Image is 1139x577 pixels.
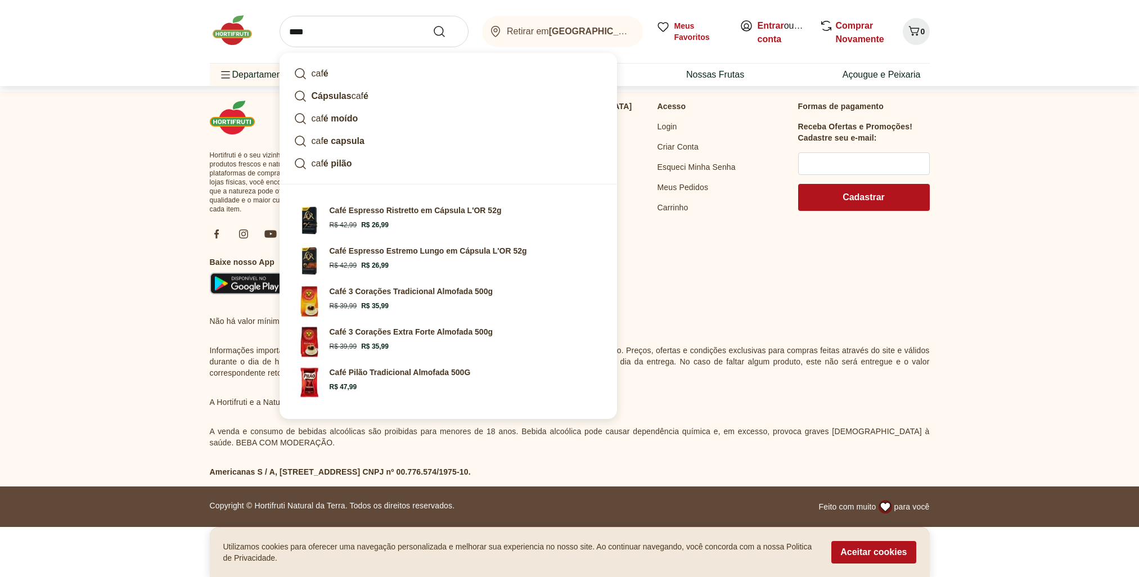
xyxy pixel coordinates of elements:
[219,61,232,88] button: Menu
[798,101,930,112] p: Formas de pagamento
[758,19,808,46] span: ou
[289,241,607,281] a: Café Espresso Estremo Lungo em Cápsula L'OR 52gCafé Espresso Estremo Lungo em Cápsula L'OR 52gR$ ...
[658,182,709,193] a: Meus Pedidos
[289,152,607,175] a: café pilão
[294,205,325,236] img: Café Espresso Ristretto em Cápsula L'OR 52g
[894,501,930,512] span: para você
[312,67,328,80] p: caf
[674,20,726,43] span: Meus Favoritos
[289,200,607,241] a: Café Espresso Ristretto em Cápsula L'OR 52gCafé Espresso Ristretto em Cápsula L'OR 52gR$ 42,99R$ ...
[843,193,885,202] span: Cadastrar
[312,134,364,148] p: caf
[507,26,631,37] span: Retirar em
[280,16,469,47] input: search
[210,13,266,47] img: Hortifruti
[210,315,454,327] p: Não há valor mínimo de pedidos no site Hortifruti e Natural da Terra.
[798,121,913,132] h3: Receba Ofertas e Promoções!
[210,466,471,477] p: Americanas S / A, [STREET_ADDRESS] CNPJ nº 00.776.574/1975-10.
[330,261,357,270] span: R$ 42,99
[819,501,876,512] span: Feito com muito
[294,286,325,317] img: Café Três Corações Tradicional Almofada 500g
[658,202,688,213] a: Carrinho
[289,107,607,130] a: café moído
[758,21,784,30] a: Entrar
[294,245,325,277] img: Café Espresso Estremo Lungo em Cápsula L'OR 52g
[323,69,328,78] strong: é
[363,91,368,101] strong: é
[330,245,527,256] p: Café Espresso Estremo Lungo em Cápsula L'OR 52g
[361,342,389,351] span: R$ 35,99
[903,18,930,45] button: Carrinho
[289,322,607,362] a: Café Três Corações Extra Forte Almofada 500gCafé 3 Corações Extra Forte Almofada 500gR$ 39,99R$ 3...
[686,68,744,82] a: Nossas Frutas
[361,301,389,310] span: R$ 35,99
[330,326,493,337] p: Café 3 Corações Extra Forte Almofada 500g
[294,326,325,358] img: Café Três Corações Extra Forte Almofada 500g
[289,362,607,403] a: Café Pilão Torrado e Moído Tradicional Almofada 500gCafé Pilão Tradicional Almofada 500GR$ 47,99
[289,62,607,85] a: café
[210,345,930,378] p: Informações importantes: os itens pesáveis possuem peso médio em suas descrições, pois podem sofr...
[330,342,357,351] span: R$ 39,99
[433,25,460,38] button: Submit Search
[210,227,223,241] img: fb
[210,500,455,511] p: Copyright © Hortifruti Natural da Terra. Todos os direitos reservados.
[330,367,471,378] p: Café Pilão Tradicional Almofada 500G
[219,61,294,88] span: Departamentos
[798,184,930,211] button: Cadastrar
[323,114,358,123] strong: é moído
[549,26,744,36] b: [GEOGRAPHIC_DATA]/[GEOGRAPHIC_DATA]
[223,541,818,564] p: Utilizamos cookies para oferecer uma navegação personalizada e melhorar sua experiencia no nosso ...
[210,272,283,295] img: Google Play Icon
[210,151,358,214] span: Hortifruti é o seu vizinho especialista em produtos frescos e naturais. Nas nossas plataformas de...
[330,382,357,391] span: R$ 47,99
[831,541,916,564] button: Aceitar cookies
[658,101,686,112] p: Acesso
[323,159,352,168] strong: é pilão
[289,85,607,107] a: Cápsulascafé
[330,220,357,229] span: R$ 42,99
[323,136,364,146] strong: e capsula
[658,161,736,173] a: Esqueci Minha Senha
[330,205,502,216] p: Café Espresso Ristretto em Cápsula L'OR 52g
[658,141,699,152] a: Criar Conta
[210,426,930,448] p: A venda e consumo de bebidas alcoólicas são proibidas para menores de 18 anos. Bebida alcoólica p...
[361,220,389,229] span: R$ 26,99
[921,27,925,36] span: 0
[656,20,726,43] a: Meus Favoritos
[312,157,352,170] p: caf
[312,91,352,101] strong: Cápsulas
[264,227,277,241] img: ytb
[836,21,884,44] a: Comprar Novamente
[798,132,877,143] h3: Cadastre seu e-mail:
[843,68,921,82] a: Açougue e Peixaria
[210,256,358,268] h3: Baixe nosso App
[210,396,596,408] p: A Hortifruti e a Natural da Terra são empresas varejistas e se reservam o direito de não vender p...
[312,89,368,103] p: caf
[294,367,325,398] img: Café Pilão Torrado e Moído Tradicional Almofada 500g
[237,227,250,241] img: ig
[482,16,643,47] button: Retirar em[GEOGRAPHIC_DATA]/[GEOGRAPHIC_DATA]
[330,301,357,310] span: R$ 39,99
[210,101,266,134] img: Hortifruti
[361,261,389,270] span: R$ 26,99
[312,112,358,125] p: caf
[658,121,677,132] a: Login
[289,281,607,322] a: Café Três Corações Tradicional Almofada 500gCafé 3 Corações Tradicional Almofada 500gR$ 39,99R$ 3...
[289,130,607,152] a: cafe capsula
[330,286,493,297] p: Café 3 Corações Tradicional Almofada 500g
